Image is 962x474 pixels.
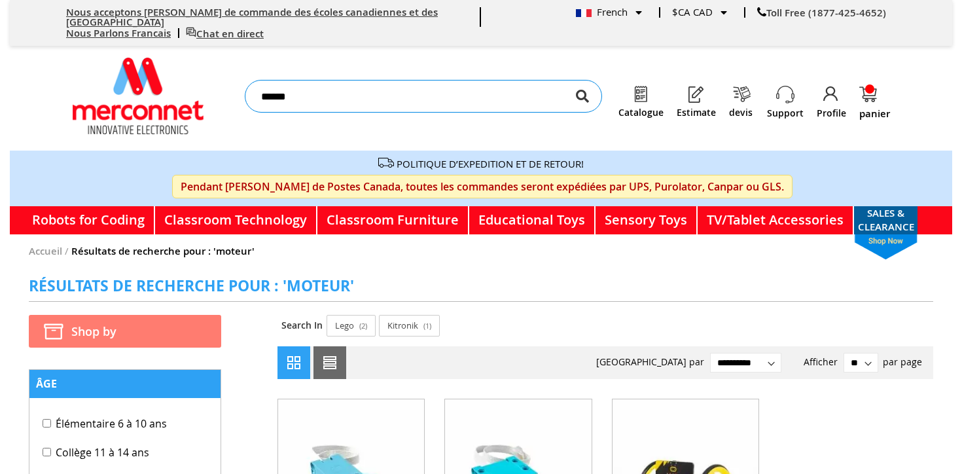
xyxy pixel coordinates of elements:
span: par page [883,355,922,368]
span: 1 [423,321,431,331]
img: Profile.png [822,85,840,103]
a: TV/Tablet Accessories [698,206,854,234]
a: Nous acceptons [PERSON_NAME] de commande des écoles canadiennes et des [GEOGRAPHIC_DATA] [66,5,438,29]
div: $CA CAD [672,7,727,18]
a: Élémentaire 6 à 10 ans [43,416,167,431]
a: SALES & CLEARANCEshop now [854,206,917,234]
a: Educational Toys [469,206,596,234]
a: Collège 11 à 14 ans [43,445,149,460]
span: Search In [277,315,325,340]
a: Lego 2 [327,315,376,337]
a: store logo [73,58,204,134]
a: Robots for Coding [23,206,155,234]
a: Kitronik 1 [379,315,440,337]
strong: Shop by [29,315,221,348]
span: CAD [693,5,713,18]
span: Pendant [PERSON_NAME] de Postes Canada, toutes les commandes seront expédiées par UPS, Purolator,... [172,175,793,198]
a: POLITIQUE D’EXPEDITION ET DE RETOUR! [397,157,584,170]
img: Catalogue [632,85,650,103]
a: Estimate [677,107,716,118]
a: Classroom Furniture [317,206,469,234]
strong: Résultats de recherche pour : 'moteur' [71,244,255,258]
a: Profile [817,107,846,120]
span: Kitronik [387,319,418,332]
img: live chat [186,27,196,37]
a: Toll Free (1877-425-4652) [757,6,886,20]
a: Sensory Toys [596,206,698,234]
img: French.png [576,9,592,17]
span: Lego [335,319,354,332]
div: Âge [29,370,221,398]
a: Accueil [29,244,62,258]
span: Afficher [804,355,838,368]
a: Support [767,107,804,120]
span: French [576,5,628,18]
a: Nous Parlons Francais [66,26,171,40]
span: 2 [359,321,367,331]
a: Classroom Technology [155,206,317,234]
div: French [576,7,642,18]
span: panier [859,109,890,119]
label: [GEOGRAPHIC_DATA] par [596,355,704,368]
span: shop now [848,234,924,260]
img: Estimate [687,85,705,103]
a: panier [859,86,890,119]
a: Chat en direct [186,27,264,41]
span: Résultats de recherche pour : 'moteur' [29,275,354,296]
strong: Grille [277,346,310,379]
a: Catalogue [618,107,664,118]
span: $CA [672,5,690,18]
